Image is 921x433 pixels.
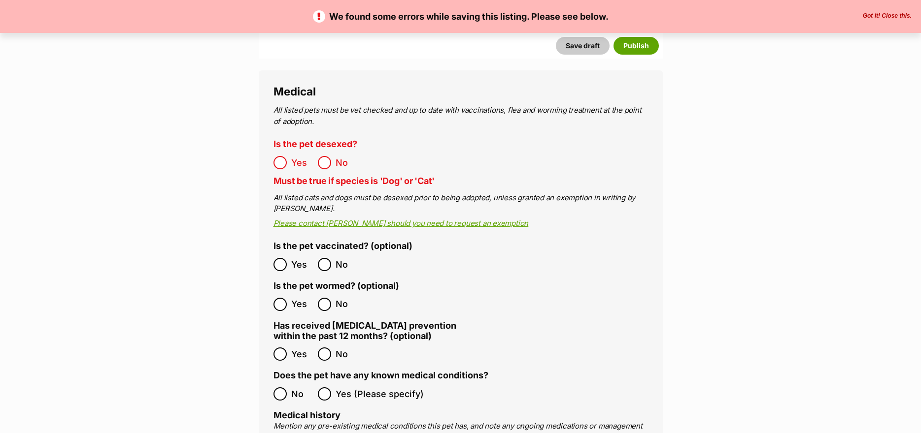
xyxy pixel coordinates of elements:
[273,105,648,127] p: All listed pets must be vet checked and up to date with vaccinations, flea and worming treatment ...
[336,298,357,311] span: No
[273,139,357,150] label: Is the pet desexed?
[291,258,313,271] span: Yes
[291,298,313,311] span: Yes
[273,281,399,291] label: Is the pet wormed? (optional)
[273,218,529,228] a: Please contact [PERSON_NAME] should you need to request an exemption
[556,37,610,55] button: Save draft
[291,347,313,361] span: Yes
[336,258,357,271] span: No
[273,321,461,341] label: Has received [MEDICAL_DATA] prevention within the past 12 months? (optional)
[291,387,313,401] span: No
[10,10,911,23] p: We found some errors while saving this listing. Please see below.
[614,37,659,55] button: Publish
[291,156,313,169] span: Yes
[273,85,316,98] span: Medical
[860,12,915,20] button: Close the banner
[273,371,488,381] label: Does the pet have any known medical conditions?
[273,410,341,420] label: Medical history
[336,156,357,169] span: No
[273,192,648,215] p: All listed cats and dogs must be desexed prior to being adopted, unless granted an exemption in w...
[273,174,648,187] p: Must be true if species is 'Dog' or 'Cat'
[273,241,412,251] label: Is the pet vaccinated? (optional)
[336,347,357,361] span: No
[336,387,424,401] span: Yes (Please specify)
